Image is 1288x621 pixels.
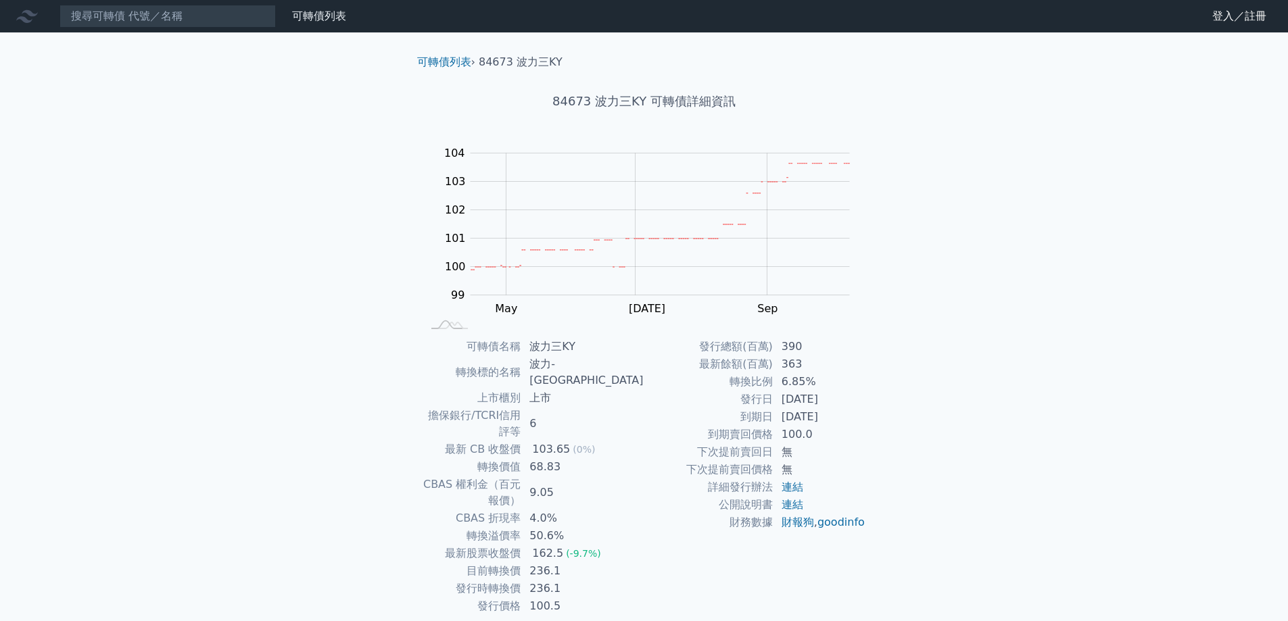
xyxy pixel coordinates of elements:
[521,562,644,580] td: 236.1
[773,426,866,443] td: 100.0
[423,355,522,389] td: 轉換標的名稱
[423,389,522,407] td: 上市櫃別
[423,562,522,580] td: 目前轉換價
[529,441,573,457] div: 103.65
[644,408,773,426] td: 到期日
[644,461,773,478] td: 下次提前賣回價格
[1201,5,1277,27] a: 登入／註冊
[423,597,522,615] td: 發行價格
[521,407,644,441] td: 6
[292,9,346,22] a: 可轉債列表
[521,597,644,615] td: 100.5
[644,355,773,373] td: 最新餘額(百萬)
[423,476,522,510] td: CBAS 權利金（百元報價）
[423,441,522,458] td: 最新 CB 收盤價
[644,426,773,443] td: 到期賣回價格
[521,338,644,355] td: 波力三KY
[773,338,866,355] td: 390
[417,55,471,68] a: 可轉債列表
[479,54,563,70] li: 84673 波力三KY
[644,338,773,355] td: 發行總額(百萬)
[521,476,644,510] td: 9.05
[423,580,522,597] td: 發行時轉換價
[423,338,522,355] td: 可轉債名稱
[782,480,803,493] a: 連結
[59,5,276,28] input: 搜尋可轉債 代號／名稱
[644,514,773,531] td: 財務數據
[773,514,866,531] td: ,
[773,391,866,408] td: [DATE]
[529,545,566,562] div: 162.5
[773,443,866,461] td: 無
[445,232,466,245] tspan: 101
[644,478,773,496] td: 詳細發行辦法
[521,527,644,545] td: 50.6%
[773,373,866,391] td: 6.85%
[773,461,866,478] td: 無
[444,147,465,159] tspan: 104
[423,510,522,527] td: CBAS 折現率
[573,444,595,455] span: (0%)
[782,498,803,511] a: 連結
[437,147,870,315] g: Chart
[757,302,778,315] tspan: Sep
[445,203,466,216] tspan: 102
[773,355,866,373] td: 363
[644,373,773,391] td: 轉換比例
[644,391,773,408] td: 發行日
[782,516,814,528] a: 財報狗
[445,175,466,188] tspan: 103
[423,527,522,545] td: 轉換溢價率
[451,289,464,301] tspan: 99
[406,92,882,111] h1: 84673 波力三KY 可轉債詳細資訊
[644,443,773,461] td: 下次提前賣回日
[817,516,865,528] a: goodinfo
[521,458,644,476] td: 68.83
[521,389,644,407] td: 上市
[521,355,644,389] td: 波力-[GEOGRAPHIC_DATA]
[566,548,601,559] span: (-9.7%)
[629,302,665,315] tspan: [DATE]
[495,302,517,315] tspan: May
[445,260,466,273] tspan: 100
[644,496,773,514] td: 公開說明書
[423,458,522,476] td: 轉換價值
[773,408,866,426] td: [DATE]
[521,580,644,597] td: 236.1
[423,545,522,562] td: 最新股票收盤價
[521,510,644,527] td: 4.0%
[423,407,522,441] td: 擔保銀行/TCRI信用評等
[417,54,475,70] li: ›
